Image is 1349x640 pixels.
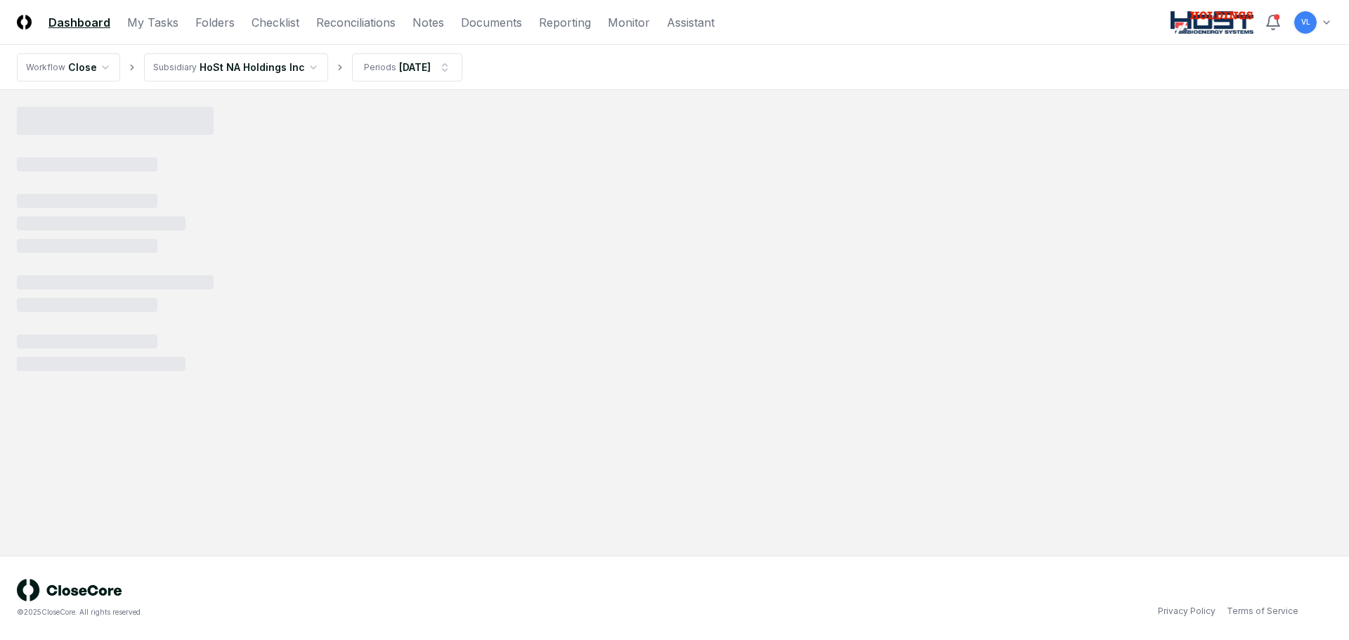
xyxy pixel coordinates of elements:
[48,14,110,31] a: Dashboard
[17,15,32,30] img: Logo
[399,60,431,74] div: [DATE]
[539,14,591,31] a: Reporting
[195,14,235,31] a: Folders
[1301,17,1310,27] span: VL
[608,14,650,31] a: Monitor
[461,14,522,31] a: Documents
[1293,10,1318,35] button: VL
[667,14,715,31] a: Assistant
[1227,605,1298,618] a: Terms of Service
[316,14,396,31] a: Reconciliations
[153,61,197,74] div: Subsidiary
[17,579,122,601] img: logo
[412,14,444,31] a: Notes
[127,14,178,31] a: My Tasks
[364,61,396,74] div: Periods
[252,14,299,31] a: Checklist
[1171,11,1254,34] img: Host NA Holdings logo
[17,53,462,81] nav: breadcrumb
[17,607,674,618] div: © 2025 CloseCore. All rights reserved.
[352,53,462,81] button: Periods[DATE]
[26,61,65,74] div: Workflow
[1158,605,1216,618] a: Privacy Policy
